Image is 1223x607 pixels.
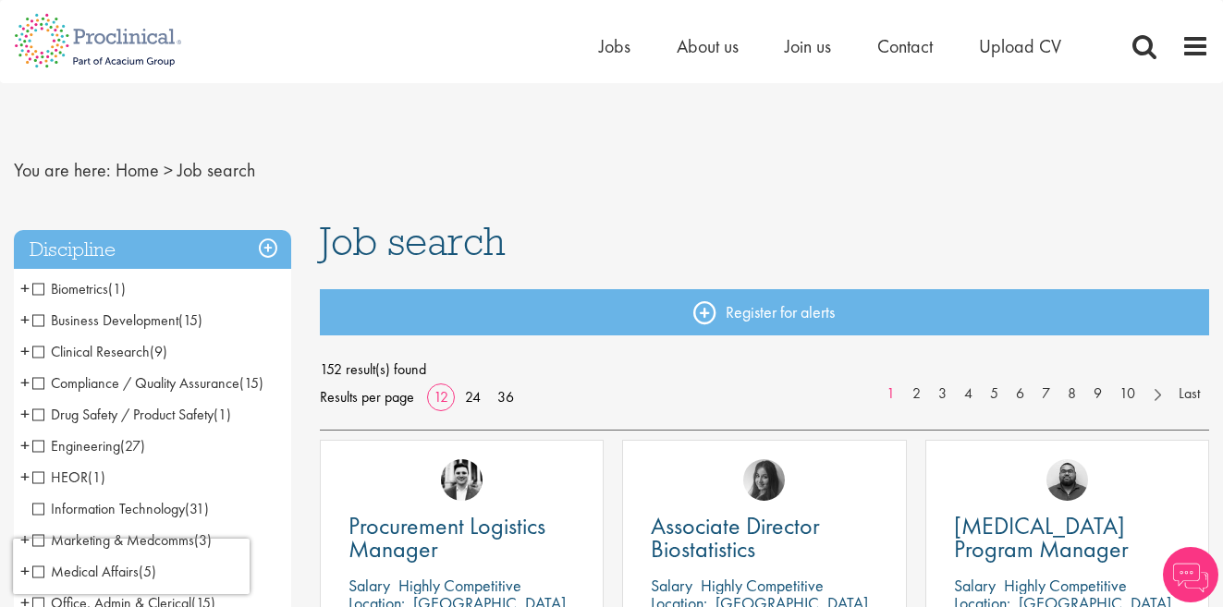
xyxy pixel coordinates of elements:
[32,405,231,424] span: Drug Safety / Product Safety
[32,373,239,393] span: Compliance / Quality Assurance
[1058,383,1085,405] a: 8
[398,575,521,596] p: Highly Competitive
[320,356,1209,383] span: 152 result(s) found
[954,515,1180,561] a: [MEDICAL_DATA] Program Manager
[427,387,455,407] a: 12
[32,499,209,518] span: Information Technology
[903,383,930,405] a: 2
[120,436,145,455] span: (27)
[32,436,120,455] span: Engineering
[701,575,824,596] p: Highly Competitive
[185,499,209,518] span: (31)
[981,383,1008,405] a: 5
[32,279,126,298] span: Biometrics
[1004,575,1127,596] p: Highly Competitive
[164,158,173,182] span: >
[1110,383,1144,405] a: 10
[1084,383,1111,405] a: 9
[1163,547,1218,602] img: Chatbot
[320,216,506,266] span: Job search
[14,158,111,182] span: You are here:
[32,342,150,361] span: Clinical Research
[651,510,820,565] span: Associate Director Biostatistics
[32,467,105,487] span: HEOR
[955,383,982,405] a: 4
[677,34,739,58] a: About us
[32,405,214,424] span: Drug Safety / Product Safety
[88,467,105,487] span: (1)
[1007,383,1033,405] a: 6
[1033,383,1059,405] a: 7
[979,34,1061,58] a: Upload CV
[877,383,904,405] a: 1
[491,387,520,407] a: 36
[20,274,30,302] span: +
[177,158,255,182] span: Job search
[214,405,231,424] span: (1)
[32,530,194,550] span: Marketing & Medcomms
[150,342,167,361] span: (9)
[459,387,487,407] a: 24
[1046,459,1088,501] img: Ashley Bennett
[954,575,996,596] span: Salary
[32,436,145,455] span: Engineering
[20,463,30,491] span: +
[349,515,575,561] a: Procurement Logistics Manager
[32,310,178,330] span: Business Development
[32,310,202,330] span: Business Development
[1169,383,1209,405] a: Last
[349,575,390,596] span: Salary
[32,467,88,487] span: HEOR
[743,459,785,501] img: Heidi Hennigan
[20,431,30,459] span: +
[349,510,545,565] span: Procurement Logistics Manager
[116,158,159,182] a: breadcrumb link
[32,373,263,393] span: Compliance / Quality Assurance
[20,526,30,553] span: +
[929,383,956,405] a: 3
[32,279,108,298] span: Biometrics
[13,539,250,594] iframe: reCAPTCHA
[651,515,877,561] a: Associate Director Biostatistics
[954,510,1129,565] span: [MEDICAL_DATA] Program Manager
[32,499,185,518] span: Information Technology
[320,383,414,411] span: Results per page
[320,289,1209,335] a: Register for alerts
[14,230,291,270] h3: Discipline
[108,279,126,298] span: (1)
[20,306,30,334] span: +
[599,34,630,58] a: Jobs
[32,530,212,550] span: Marketing & Medcomms
[239,373,263,393] span: (15)
[178,310,202,330] span: (15)
[785,34,831,58] a: Join us
[441,459,483,501] img: Edward Little
[32,342,167,361] span: Clinical Research
[20,369,30,396] span: +
[194,530,212,550] span: (3)
[20,337,30,365] span: +
[20,400,30,428] span: +
[651,575,692,596] span: Salary
[877,34,933,58] a: Contact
